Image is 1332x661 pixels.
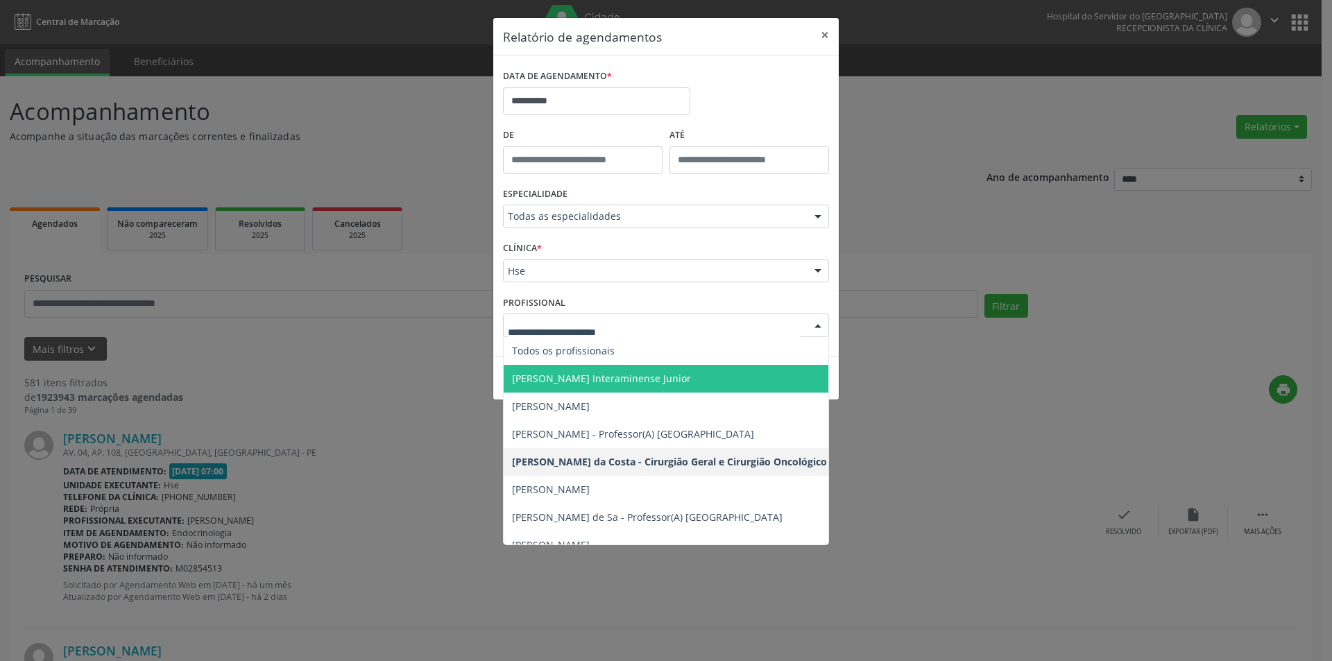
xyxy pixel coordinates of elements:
span: [PERSON_NAME] [512,400,590,413]
span: [PERSON_NAME] de Sa - Professor(A) [GEOGRAPHIC_DATA] [512,510,783,524]
button: Close [811,18,839,52]
span: [PERSON_NAME] [512,483,590,496]
label: DATA DE AGENDAMENTO [503,66,612,87]
span: Hse [508,264,801,278]
h5: Relatório de agendamentos [503,28,662,46]
span: Todas as especialidades [508,209,801,223]
span: [PERSON_NAME] da Costa - Cirurgião Geral e Cirurgião Oncológico [512,455,827,468]
label: ATÉ [669,125,829,146]
span: [PERSON_NAME] Interaminense Junior [512,372,691,385]
label: CLÍNICA [503,238,542,259]
span: [PERSON_NAME] [512,538,590,551]
span: [PERSON_NAME] - Professor(A) [GEOGRAPHIC_DATA] [512,427,754,440]
span: Todos os profissionais [512,344,615,357]
label: PROFISSIONAL [503,292,565,314]
label: De [503,125,663,146]
label: ESPECIALIDADE [503,184,567,205]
